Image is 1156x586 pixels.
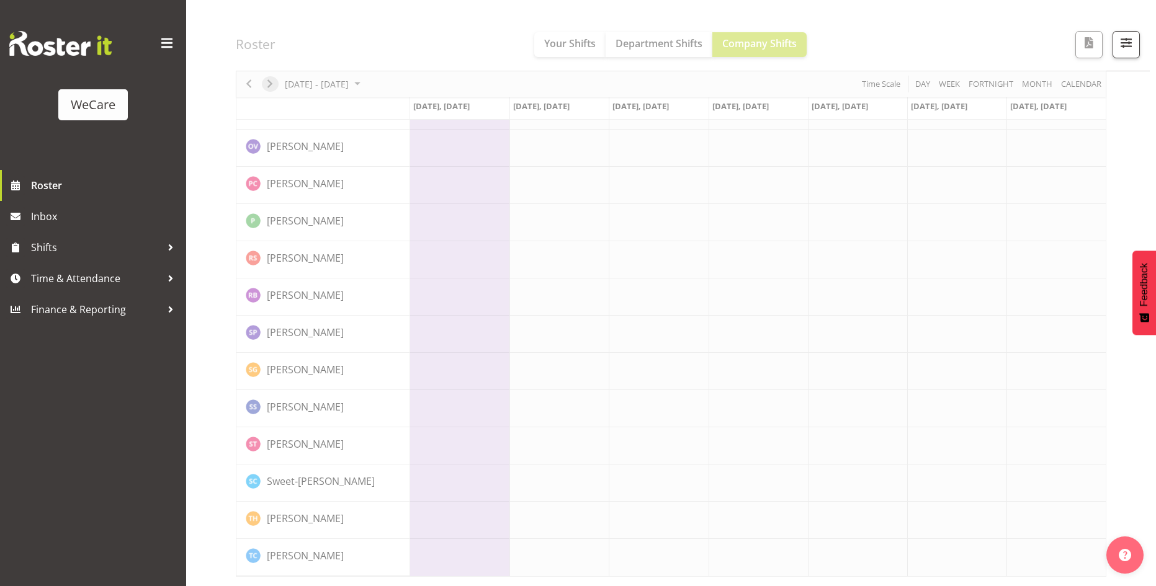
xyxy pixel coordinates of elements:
[31,207,180,226] span: Inbox
[1113,31,1140,58] button: Filter Shifts
[71,95,115,114] div: WeCare
[1119,549,1131,561] img: help-xxl-2.png
[31,176,180,195] span: Roster
[31,300,161,319] span: Finance & Reporting
[1132,251,1156,335] button: Feedback - Show survey
[1139,263,1150,306] span: Feedback
[9,31,112,56] img: Rosterit website logo
[31,238,161,257] span: Shifts
[31,269,161,288] span: Time & Attendance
